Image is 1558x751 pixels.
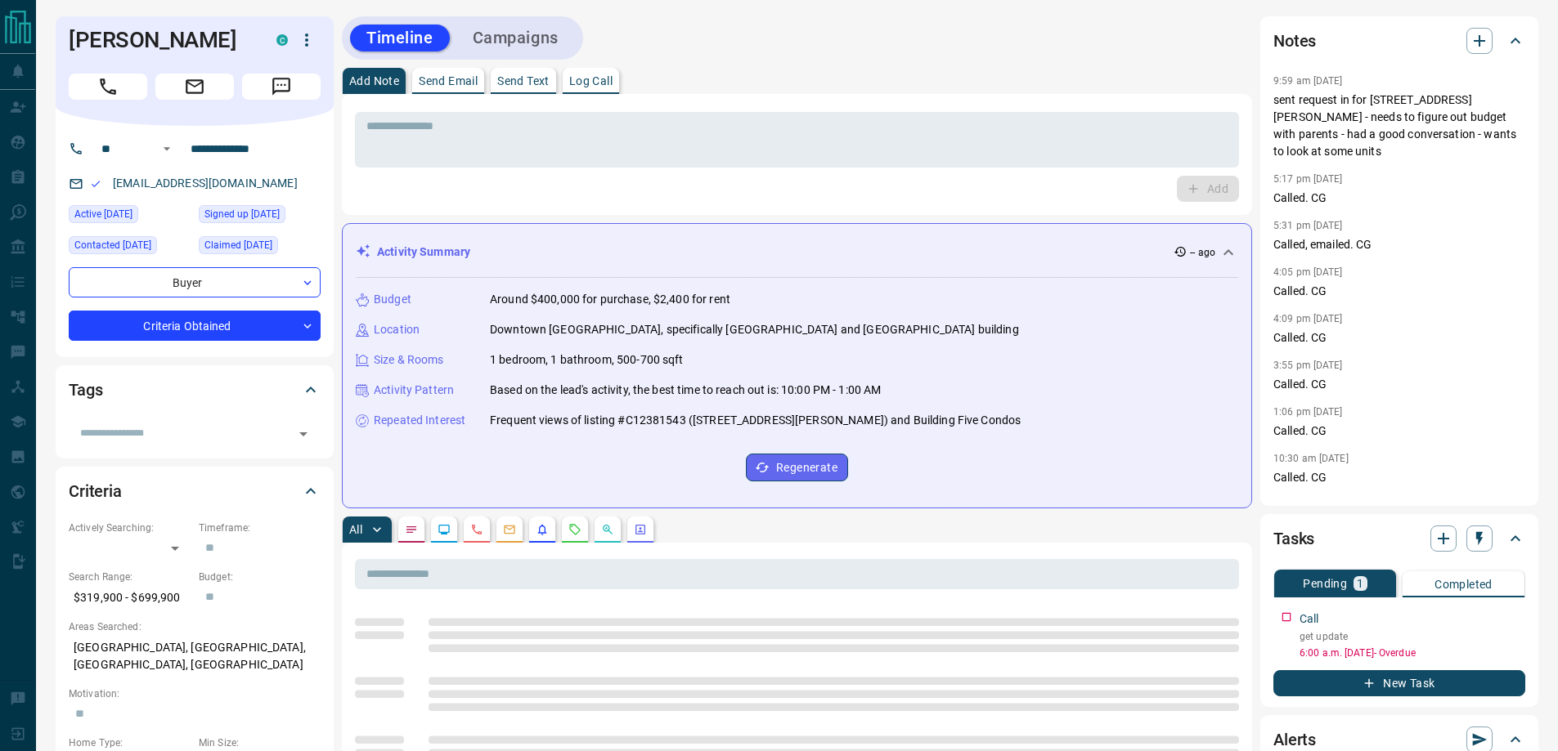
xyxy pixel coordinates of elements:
p: -- ago [1190,245,1215,260]
p: 1 bedroom, 1 bathroom, 500-700 sqft [490,351,684,369]
svg: Emails [503,523,516,536]
button: Timeline [350,25,450,51]
span: Claimed [DATE] [204,237,272,253]
p: sent request in for [STREET_ADDRESS][PERSON_NAME] - needs to figure out budget with parents - had... [1273,92,1525,160]
div: condos.ca [276,34,288,46]
p: 10:30 am [DATE] [1273,453,1349,464]
p: All [349,524,362,535]
div: Activity Summary-- ago [356,237,1238,267]
div: Sat Apr 19 2025 [199,236,321,259]
button: Open [292,422,315,445]
p: Budget [374,291,411,308]
div: Sat Apr 19 2025 [199,205,321,228]
div: Fri Sep 12 2025 [69,205,191,228]
div: Tasks [1273,519,1525,558]
div: Notes [1273,21,1525,60]
p: Areas Searched: [69,619,321,634]
p: Home Type: [69,735,191,750]
p: Call [1300,610,1319,628]
p: 1:06 pm [DATE] [1273,406,1343,418]
p: 5:31 pm [DATE] [1273,220,1343,231]
p: Called. CG [1273,376,1525,393]
div: Criteria Obtained [69,311,321,341]
p: Budget: [199,570,321,584]
h2: Criteria [69,478,122,504]
p: get update [1300,629,1525,644]
p: Called, emailed. CG [1273,236,1525,253]
p: 3:55 pm [DATE] [1273,360,1343,371]
h2: Tasks [1273,525,1314,552]
p: Size & Rooms [374,351,444,369]
span: Email [155,74,234,100]
span: Active [DATE] [74,206,132,222]
button: New Task [1273,670,1525,696]
h2: Notes [1273,28,1316,54]
p: Pending [1303,578,1347,589]
p: Send Text [497,75,550,87]
div: Buyer [69,267,321,297]
p: Activity Pattern [374,382,454,399]
svg: Email Valid [90,178,101,190]
span: Contacted [DATE] [74,237,151,253]
div: Mon Apr 21 2025 [69,236,191,259]
button: Regenerate [746,454,848,481]
p: Log Call [569,75,613,87]
p: 4:05 pm [DATE] [1273,266,1343,278]
p: Send Email [419,75,478,87]
p: Add Note [349,75,399,87]
p: Actively Searching: [69,521,191,535]
span: Signed up [DATE] [204,206,280,222]
svg: Opportunities [601,523,614,536]
p: Timeframe: [199,521,321,535]
p: 4:09 pm [DATE] [1273,313,1343,324]
p: $319,900 - $699,900 [69,584,191,611]
p: Motivation: [69,686,321,701]
p: Downtown [GEOGRAPHIC_DATA], specifically [GEOGRAPHIC_DATA] and [GEOGRAPHIC_DATA] building [490,321,1019,338]
span: Call [69,74,147,100]
svg: Calls [470,523,483,536]
svg: Listing Alerts [536,523,549,536]
p: 9:59 am [DATE] [1273,75,1343,87]
p: Called. CG [1273,422,1525,440]
p: Around $400,000 for purchase, $2,400 for rent [490,291,730,308]
span: Message [242,74,321,100]
p: Min Size: [199,735,321,750]
p: 1 [1357,578,1363,589]
button: Campaigns [456,25,575,51]
button: Open [157,139,177,159]
p: Completed [1435,579,1493,590]
p: Location [374,321,420,338]
p: 6:00 a.m. [DATE] - Overdue [1300,646,1525,660]
a: [EMAIL_ADDRESS][DOMAIN_NAME] [113,177,298,190]
svg: Agent Actions [634,523,647,536]
p: Activity Summary [377,244,470,261]
p: Repeated Interest [374,412,465,429]
p: 5:17 pm [DATE] [1273,173,1343,185]
p: Called. CG [1273,190,1525,207]
p: Called. CG [1273,283,1525,300]
svg: Requests [568,523,581,536]
h2: Tags [69,377,102,403]
div: Criteria [69,472,321,511]
p: Called. CG [1273,329,1525,346]
p: Frequent views of listing #C12381543 ([STREET_ADDRESS][PERSON_NAME]) and Building Five Condos [490,412,1021,429]
p: Search Range: [69,570,191,584]
p: [GEOGRAPHIC_DATA], [GEOGRAPHIC_DATA], [GEOGRAPHIC_DATA], [GEOGRAPHIC_DATA] [69,634,321,678]
svg: Lead Browsing Activity [438,523,451,536]
div: Tags [69,370,321,409]
p: Called. CG [1273,469,1525,486]
h1: [PERSON_NAME] [69,27,252,53]
svg: Notes [405,523,418,536]
p: Based on the lead's activity, the best time to reach out is: 10:00 PM - 1:00 AM [490,382,881,399]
